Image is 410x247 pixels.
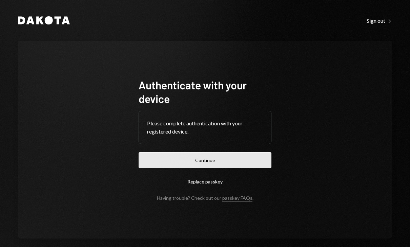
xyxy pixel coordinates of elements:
div: Having trouble? Check out our . [157,195,253,201]
div: Please complete authentication with your registered device. [147,119,263,136]
a: Sign out [367,17,392,24]
a: passkey FAQs [222,195,252,201]
h1: Authenticate with your device [139,78,271,105]
button: Continue [139,152,271,168]
button: Replace passkey [139,174,271,190]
